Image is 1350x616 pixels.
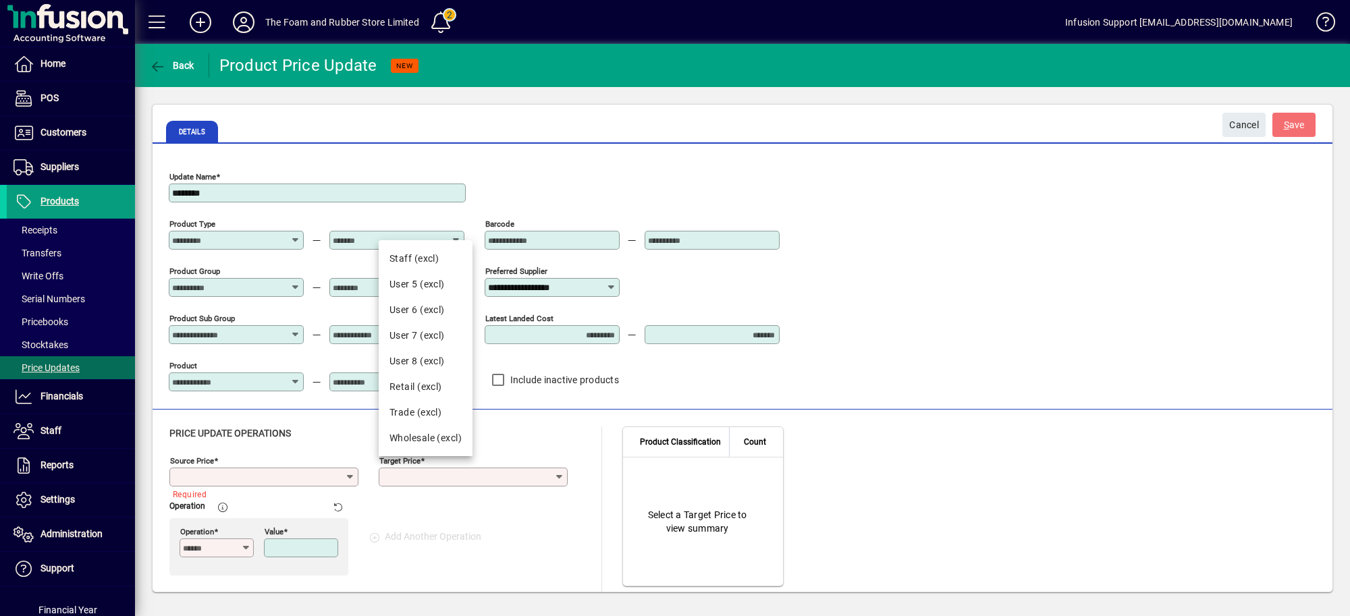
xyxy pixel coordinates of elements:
label: Include inactive products [508,373,619,387]
div: The Foam and Rubber Store Limited [265,11,419,33]
mat-icon: Formula supports two operations of % and $ [217,501,233,517]
a: Receipts [7,219,135,242]
span: Back [149,60,194,71]
mat-option: Wholesale (excl) [379,425,473,451]
app-page-header-button: Back [135,53,209,78]
span: Home [40,58,65,69]
a: Transfers [7,242,135,264]
span: ave [1284,114,1305,136]
div: User 5 (excl) [389,277,462,291]
span: Financials [40,391,83,401]
a: Knowledge Base [1306,3,1333,47]
span: Pricebooks [13,316,68,327]
a: Home [7,47,135,81]
div: Select a Target Price to view summary [640,508,755,535]
span: Transfers [13,248,61,258]
span: Reports [40,459,74,470]
span: Price Updates [13,362,80,373]
div: Retail (excl) [389,380,462,394]
a: Reports [7,449,135,482]
span: Write Offs [13,271,63,281]
span: Serial Numbers [13,293,85,304]
mat-option: User 6 (excl) [379,297,473,323]
div: User 8 (excl) [389,354,462,368]
a: Settings [7,483,135,517]
span: Customers [40,127,86,138]
span: S [1284,119,1289,130]
mat-label: Barcode [485,219,514,229]
span: Suppliers [40,161,79,172]
span: Price Update Operations [169,428,291,439]
span: POS [40,92,59,103]
div: Staff (excl) [389,252,462,266]
a: Administration [7,517,135,551]
span: Product Classification [640,435,721,449]
span: Receipts [13,225,57,235]
div: Product Price Update [219,55,377,76]
button: Back [146,53,198,78]
div: User 6 (excl) [389,303,462,317]
mat-option: User 5 (excl) [379,271,473,297]
span: Details [166,121,218,142]
span: Staff [40,425,61,436]
mat-option: Staff (excl) [379,246,473,271]
mat-label: Target Price [379,456,421,466]
span: Count [744,435,766,449]
mat-label: Product Sub group [169,314,235,323]
mat-label: Product Type [169,219,215,229]
a: Staff [7,414,135,448]
div: Infusion Support [EMAIL_ADDRESS][DOMAIN_NAME] [1065,11,1293,33]
button: Cancel [1222,113,1266,137]
div: User 7 (excl) [389,329,462,343]
mat-label: Source Price [170,456,214,466]
mat-option: User 7 (excl) [379,323,473,348]
a: Financials [7,380,135,414]
mat-label: Update Name [169,172,216,181]
span: Support [40,563,74,573]
mat-option: Trade (excl) [379,399,473,425]
mat-label: Add Another Operation [385,530,481,548]
span: Stocktakes [13,339,68,350]
mat-label: Preferred Supplier [485,267,547,276]
span: Administration [40,528,103,539]
span: Settings [40,494,75,505]
a: Stocktakes [7,333,135,356]
a: Write Offs [7,264,135,287]
span: Financial Year [38,605,97,615]
a: Support [7,552,135,586]
div: Trade (excl) [389,405,462,420]
button: Save [1272,113,1316,137]
mat-error: Required [173,486,348,501]
span: NEW [396,61,413,70]
a: Pricebooks [7,310,135,333]
a: POS [7,82,135,115]
span: Products [40,196,79,206]
mat-label: Latest Landed Cost [485,314,553,323]
a: Serial Numbers [7,287,135,310]
mat-option: User 8 (excl) [379,348,473,374]
mat-label: Operation [180,527,214,536]
mat-label: Product Group [169,267,220,276]
mat-label: Operation [169,500,205,512]
button: Add [179,10,222,34]
mat-option: Retail (excl) [379,374,473,399]
button: Profile [222,10,265,34]
span: Cancel [1229,114,1259,136]
a: Price Updates [7,356,135,379]
div: Wholesale (excl) [389,431,462,445]
a: Customers [7,116,135,150]
mat-label: Value [265,527,283,536]
mat-label: Product [169,361,197,370]
a: Suppliers [7,150,135,184]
